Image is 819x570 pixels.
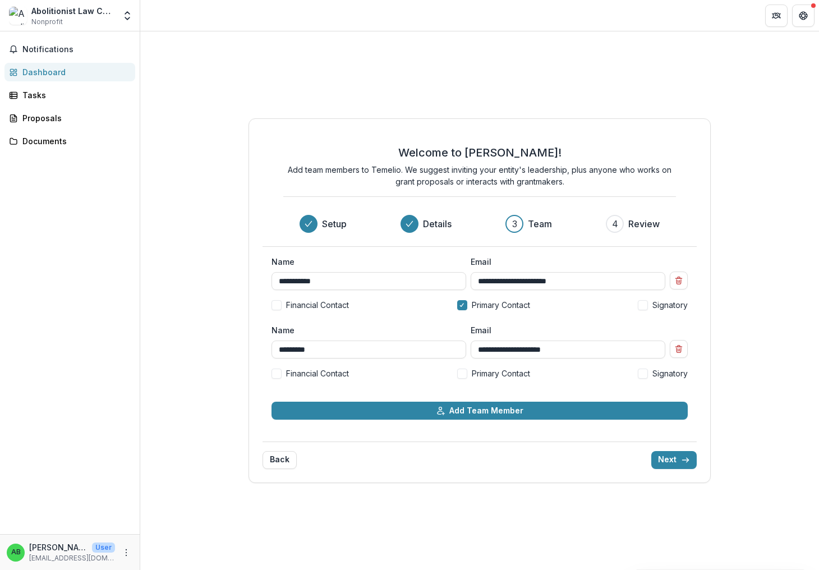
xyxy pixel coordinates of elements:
button: Back [263,451,297,469]
div: Progress [300,215,660,233]
h3: Details [423,217,452,231]
p: [PERSON_NAME] [29,541,88,553]
a: Tasks [4,86,135,104]
p: Add team members to Temelio. We suggest inviting your entity's leadership, plus anyone who works ... [283,164,676,187]
button: More [119,546,133,559]
button: Add Team Member [272,402,688,420]
a: Dashboard [4,63,135,81]
span: Signatory [652,299,688,311]
p: User [92,543,115,553]
label: Email [471,256,659,268]
span: Primary Contact [472,299,530,311]
button: Remove team member [670,272,688,289]
div: Proposals [22,112,126,124]
span: Notifications [22,45,131,54]
img: Abolitionist Law Center [9,7,27,25]
p: [EMAIL_ADDRESS][DOMAIN_NAME] [29,553,115,563]
button: Notifications [4,40,135,58]
span: Nonprofit [31,17,63,27]
label: Email [471,324,659,336]
a: Proposals [4,109,135,127]
div: 3 [512,217,517,231]
span: Financial Contact [286,299,349,311]
div: Documents [22,135,126,147]
span: Primary Contact [472,367,530,379]
h3: Team [528,217,552,231]
button: Partners [765,4,788,27]
button: Open entity switcher [119,4,135,27]
span: Financial Contact [286,367,349,379]
h3: Review [628,217,660,231]
a: Documents [4,132,135,150]
h2: Welcome to [PERSON_NAME]! [398,146,562,159]
div: Dashboard [22,66,126,78]
button: Get Help [792,4,815,27]
div: Tasks [22,89,126,101]
button: Remove team member [670,340,688,358]
label: Name [272,256,459,268]
div: Abolitionist Law Center [31,5,115,17]
label: Name [272,324,459,336]
span: Signatory [652,367,688,379]
button: Next [651,451,697,469]
div: 4 [612,217,618,231]
div: Amber Black [11,549,21,556]
h3: Setup [322,217,347,231]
